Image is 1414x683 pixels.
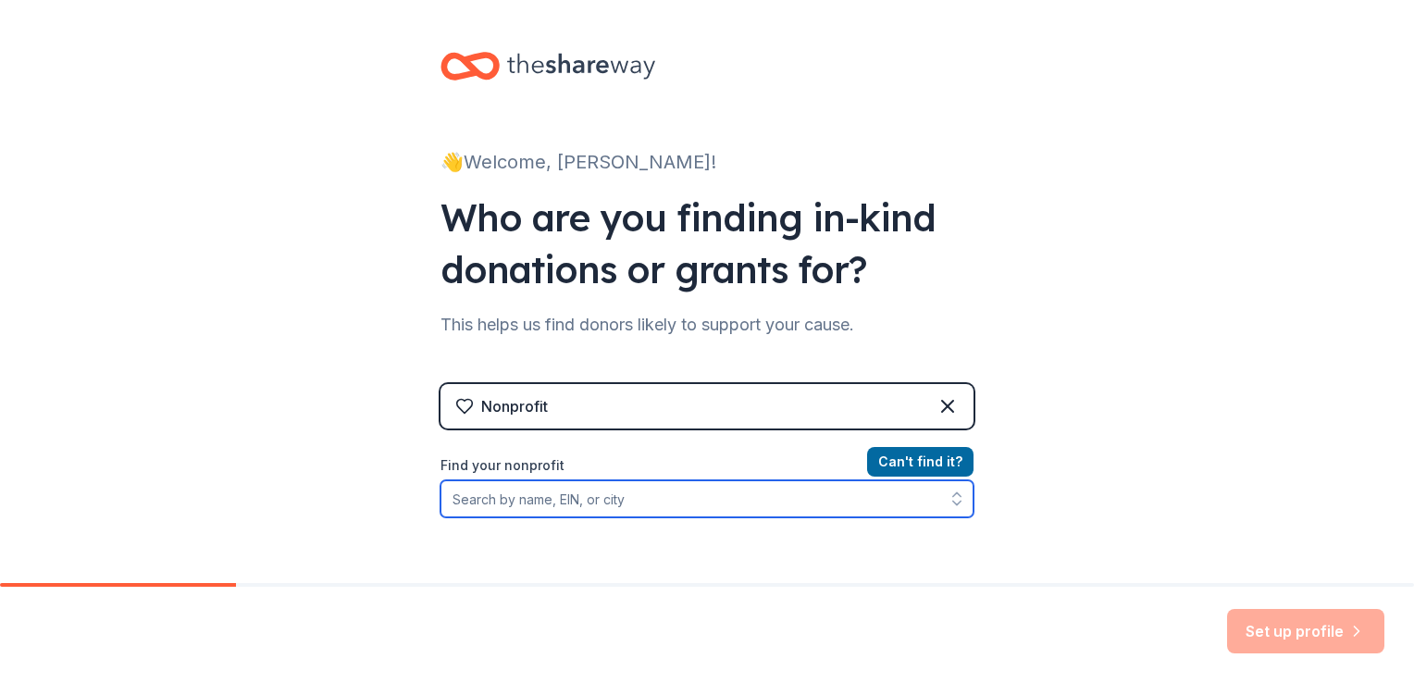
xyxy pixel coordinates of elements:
div: This helps us find donors likely to support your cause. [440,310,974,340]
label: Find your nonprofit [440,454,974,477]
div: Nonprofit [481,395,548,417]
input: Search by name, EIN, or city [440,480,974,517]
div: 👋 Welcome, [PERSON_NAME]! [440,147,974,177]
div: Who are you finding in-kind donations or grants for? [440,192,974,295]
button: Can't find it? [867,447,974,477]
